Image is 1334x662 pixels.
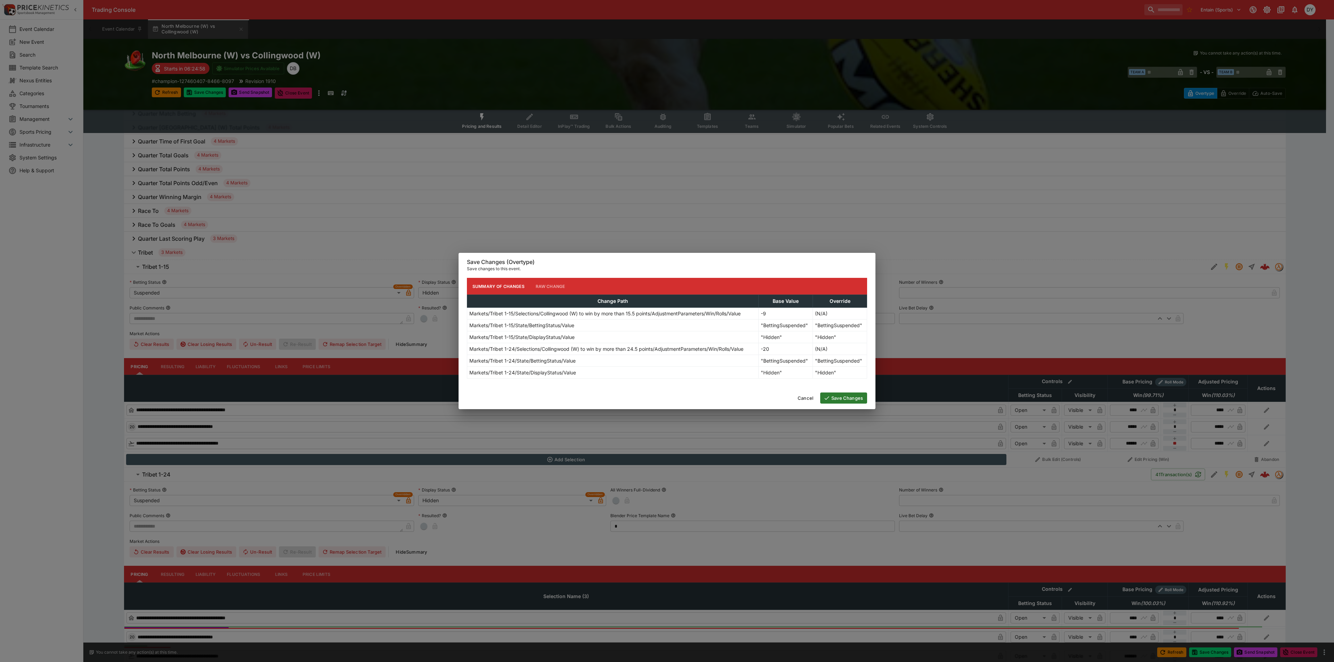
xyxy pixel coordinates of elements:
[469,369,576,376] p: Markets/Tribet 1-24/State/DisplayStatus/Value
[467,258,867,266] h6: Save Changes (Overtype)
[820,392,867,404] button: Save Changes
[759,355,813,367] td: "BettingSuspended"
[813,343,867,355] td: (N/A)
[469,310,741,317] p: Markets/Tribet 1-15/Selections/Collingwood (W) to win by more than 15.5 points/AdjustmentParamete...
[813,308,867,320] td: (N/A)
[793,392,817,404] button: Cancel
[813,355,867,367] td: "BettingSuspended"
[467,265,867,272] p: Save changes to this event.
[759,308,813,320] td: -9
[813,367,867,379] td: "Hidden"
[530,278,571,295] button: Raw Change
[813,320,867,331] td: "BettingSuspended"
[759,320,813,331] td: "BettingSuspended"
[469,333,575,341] p: Markets/Tribet 1-15/State/DisplayStatus/Value
[469,357,576,364] p: Markets/Tribet 1-24/State/BettingStatus/Value
[467,295,759,308] th: Change Path
[813,331,867,343] td: "Hidden"
[759,295,813,308] th: Base Value
[469,345,743,353] p: Markets/Tribet 1-24/Selections/Collingwood (W) to win by more than 24.5 points/AdjustmentParamete...
[759,367,813,379] td: "Hidden"
[813,295,867,308] th: Override
[759,331,813,343] td: "Hidden"
[759,343,813,355] td: -20
[469,322,574,329] p: Markets/Tribet 1-15/State/BettingStatus/Value
[467,278,530,295] button: Summary of Changes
